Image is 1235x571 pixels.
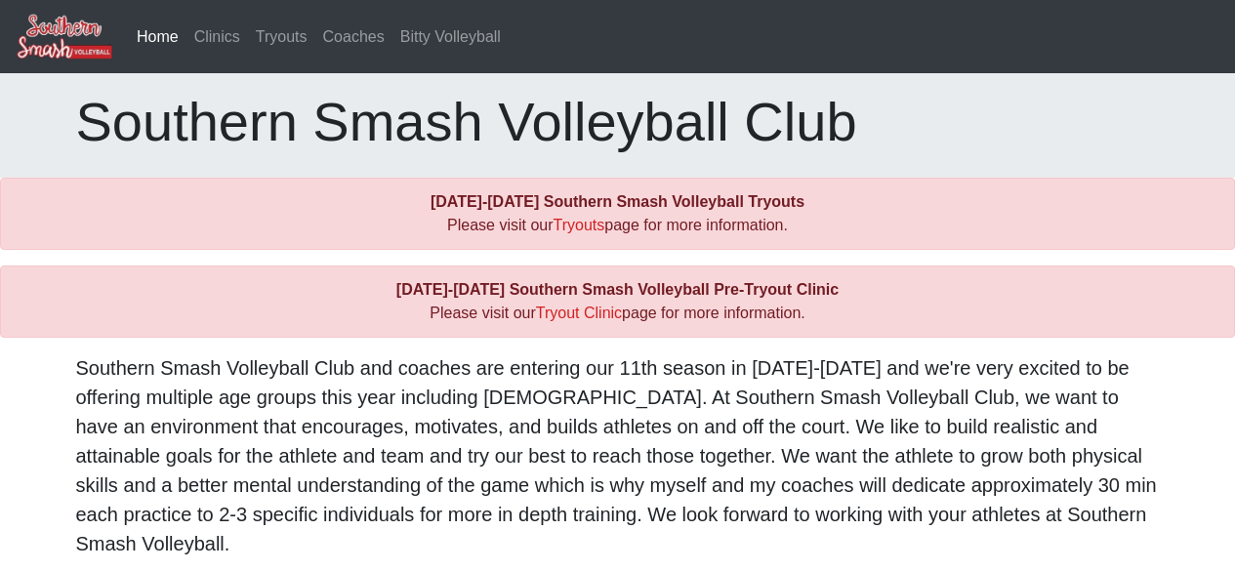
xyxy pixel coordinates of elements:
a: Tryout Clinic [536,305,622,321]
a: Tryouts [554,217,605,233]
a: Tryouts [248,18,315,57]
p: Southern Smash Volleyball Club and coaches are entering our 11th season in [DATE]-[DATE] and we'r... [76,353,1160,558]
a: Bitty Volleyball [392,18,509,57]
img: Southern Smash Volleyball [16,13,113,61]
a: Coaches [315,18,392,57]
b: [DATE]-[DATE] Southern Smash Volleyball Tryouts [431,193,804,210]
b: [DATE]-[DATE] Southern Smash Volleyball Pre-Tryout Clinic [396,281,839,298]
a: Clinics [186,18,248,57]
h1: Southern Smash Volleyball Club [76,89,1160,154]
a: Home [129,18,186,57]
